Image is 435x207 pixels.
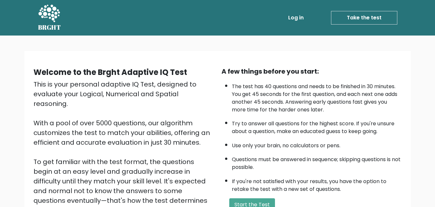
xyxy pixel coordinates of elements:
li: Use only your brain, no calculators or pens. [232,139,402,150]
h5: BRGHT [38,24,61,31]
li: The test has 40 questions and needs to be finished in 30 minutes. You get 45 seconds for the firs... [232,79,402,114]
li: Try to answer all questions for the highest score. If you're unsure about a question, make an edu... [232,117,402,135]
a: Take the test [331,11,397,25]
a: Log in [286,11,306,24]
li: Questions must be answered in sequence; skipping questions is not possible. [232,152,402,171]
div: A few things before you start: [222,67,402,76]
a: BRGHT [38,3,61,33]
li: If you're not satisfied with your results, you have the option to retake the test with a new set ... [232,174,402,193]
b: Welcome to the Brght Adaptive IQ Test [33,67,187,78]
